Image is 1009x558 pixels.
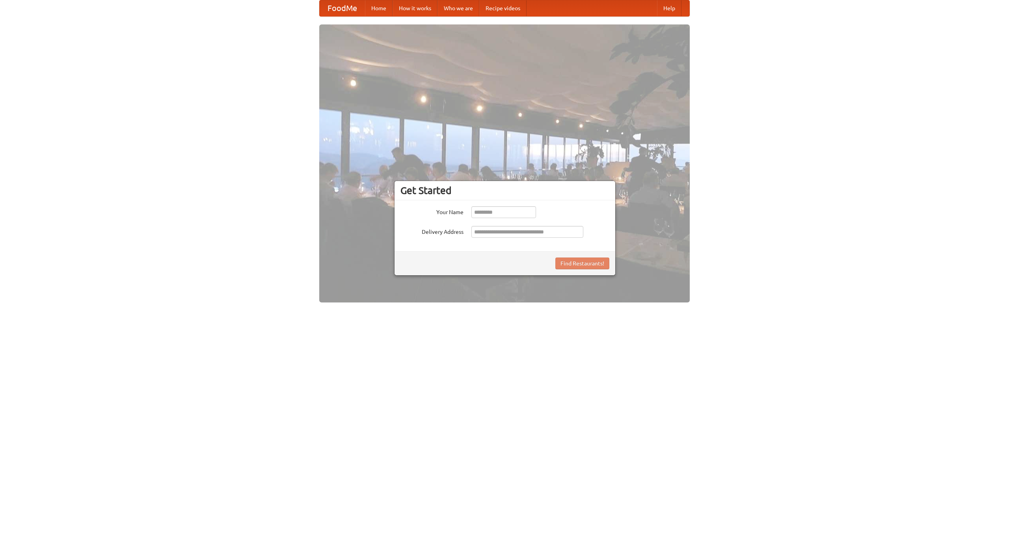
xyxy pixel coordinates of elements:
label: Delivery Address [400,226,464,236]
a: Home [365,0,393,16]
button: Find Restaurants! [555,258,609,269]
h3: Get Started [400,185,609,196]
a: Recipe videos [479,0,527,16]
a: Help [657,0,681,16]
label: Your Name [400,206,464,216]
a: Who we are [437,0,479,16]
a: How it works [393,0,437,16]
a: FoodMe [320,0,365,16]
